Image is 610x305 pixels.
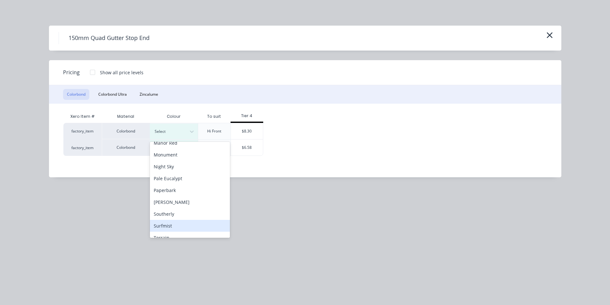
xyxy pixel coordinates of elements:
div: Monument [150,149,230,161]
div: Manor Red [150,137,230,149]
button: Colorbond [63,89,89,100]
h4: 150mm Quad Gutter Stop End [59,32,159,44]
div: Night Sky [150,161,230,173]
div: Paperbark [150,184,230,196]
div: Terrain [150,232,230,244]
div: $8.30 [231,123,263,139]
div: Pale Eucalypt [150,173,230,184]
div: Southerly [150,208,230,220]
button: Zincalume [136,89,162,100]
div: Colour [150,110,198,123]
div: Material [102,110,150,123]
button: Colorbond Ultra [94,89,131,100]
div: Colorbond [102,123,150,139]
span: Pricing [63,68,80,76]
div: Surfmist [150,220,230,232]
div: factory_item [63,123,102,139]
div: [PERSON_NAME] [150,196,230,208]
div: Tier 4 [231,113,263,119]
div: factory_item [63,139,102,156]
div: Colorbond [102,139,150,156]
div: Hi Front [207,128,221,134]
div: To suit [202,108,226,124]
div: Show all price levels [100,69,143,76]
div: $6.58 [231,140,263,156]
div: Xero Item # [63,110,102,123]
